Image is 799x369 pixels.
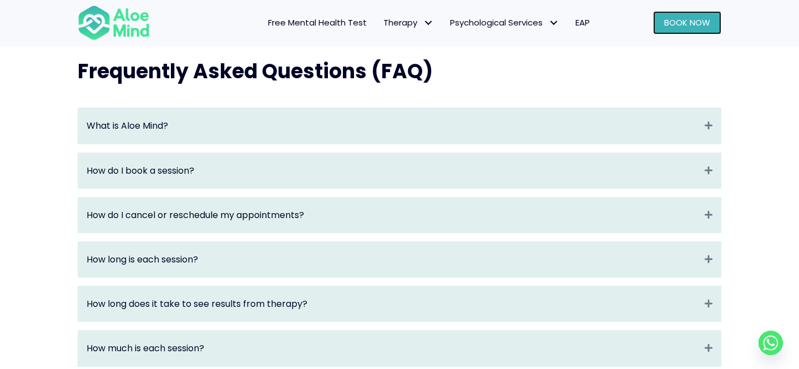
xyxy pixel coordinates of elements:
[705,342,712,355] i: Expand
[567,11,598,34] a: EAP
[705,164,712,177] i: Expand
[545,15,562,31] span: Psychological Services: submenu
[87,297,699,310] a: How long does it take to see results from therapy?
[442,11,567,34] a: Psychological ServicesPsychological Services: submenu
[705,253,712,266] i: Expand
[87,119,699,132] a: What is Aloe Mind?
[87,209,699,221] a: How do I cancel or reschedule my appointments?
[87,253,699,266] a: How long is each session?
[420,15,436,31] span: Therapy: submenu
[375,11,442,34] a: TherapyTherapy: submenu
[575,17,590,28] span: EAP
[78,57,433,85] span: Frequently Asked Questions (FAQ)
[78,4,150,41] img: Aloe mind Logo
[260,11,375,34] a: Free Mental Health Test
[705,297,712,310] i: Expand
[758,331,783,355] a: Whatsapp
[87,164,699,177] a: How do I book a session?
[383,17,433,28] span: Therapy
[87,342,699,355] a: How much is each session?
[664,17,710,28] span: Book Now
[268,17,367,28] span: Free Mental Health Test
[164,11,598,34] nav: Menu
[450,17,559,28] span: Psychological Services
[653,11,721,34] a: Book Now
[705,209,712,221] i: Expand
[705,119,712,132] i: Expand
